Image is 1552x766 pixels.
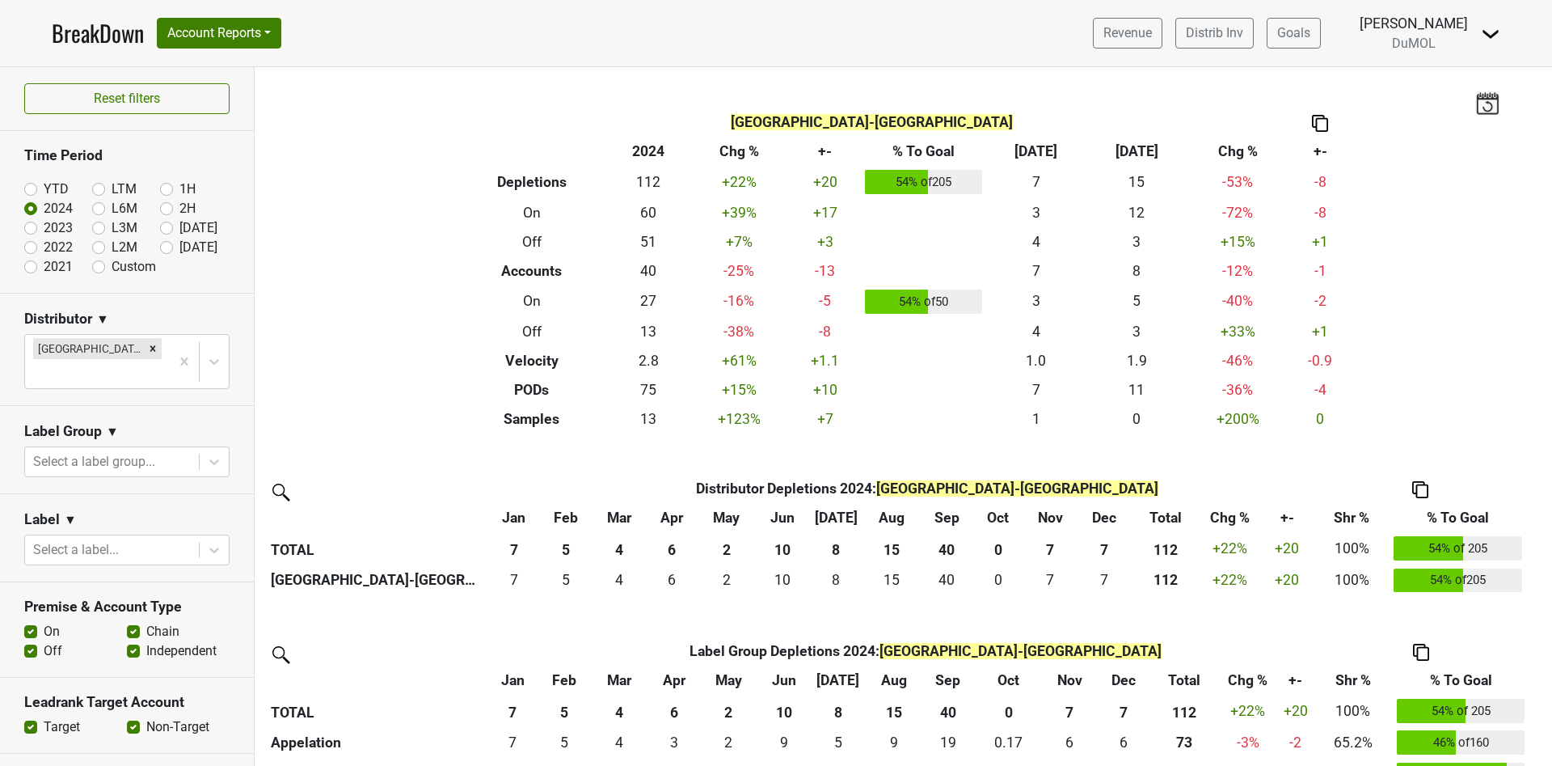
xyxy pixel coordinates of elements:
[689,137,790,166] th: Chg %
[44,218,73,238] label: 2023
[594,732,646,753] div: 4
[985,317,1086,346] td: 4
[808,503,863,532] th: Jul: activate to sort column ascending
[758,666,811,695] th: Jun: activate to sort column ascending
[1481,24,1500,44] img: Dropdown Menu
[538,666,590,695] th: Feb: activate to sort column ascending
[1023,565,1078,597] td: 7.167
[1475,91,1499,114] img: last_updated_date
[33,338,144,359] div: [GEOGRAPHIC_DATA]-[GEOGRAPHIC_DATA]
[974,532,1023,565] th: 0
[1150,695,1217,727] th: 112
[1288,375,1352,404] td: -4
[975,695,1042,727] th: 0
[1360,13,1468,34] div: [PERSON_NAME]
[491,732,534,753] div: 7
[609,137,689,166] th: 2024
[540,503,592,532] th: Feb: activate to sort column ascending
[1135,569,1196,590] div: 112
[1314,503,1390,532] th: Shr %: activate to sort column ascending
[24,694,230,711] h3: Leadrank Target Account
[609,166,689,198] td: 112
[760,569,804,590] div: 10
[1154,732,1214,753] div: 73
[701,569,752,590] div: 2
[24,423,102,440] h3: Label Group
[1390,503,1526,532] th: % To Goal: activate to sort column ascending
[698,532,757,565] th: 2
[590,727,649,760] td: 3.667
[1023,503,1078,532] th: Nov: activate to sort column ascending
[455,256,609,286] th: Accounts
[974,565,1023,597] td: 0
[1082,569,1127,590] div: 7
[44,199,73,218] label: 2024
[756,532,808,565] th: 10
[689,317,790,346] td: -38 %
[979,732,1039,753] div: 0.17
[487,565,540,597] td: 7
[64,510,77,530] span: ▼
[1086,317,1187,346] td: 3
[1187,317,1288,346] td: +33 %
[1078,503,1131,532] th: Dec: activate to sort column ascending
[1086,286,1187,318] td: 5
[487,532,540,565] th: 7
[1314,565,1390,597] td: 100%
[112,180,137,199] label: LTM
[267,641,293,667] img: filter
[921,666,975,695] th: Sep: activate to sort column ascending
[1131,565,1200,597] th: 111.667
[267,478,293,504] img: filter
[1288,404,1352,434] td: 0
[920,565,974,597] td: 40.334
[1284,703,1308,719] span: +20
[1150,666,1217,695] th: Total: activate to sort column ascending
[1131,532,1200,565] th: 112
[146,641,217,661] label: Independent
[1288,256,1352,286] td: -1
[1187,227,1288,256] td: +15 %
[267,695,487,727] th: TOTAL
[592,503,647,532] th: Mar: activate to sort column ascending
[540,532,592,565] th: 5
[1093,18,1162,49] a: Revenue
[540,565,592,597] td: 4.5
[538,727,590,760] td: 4.5
[699,695,758,727] th: 2
[1078,532,1131,565] th: 7
[487,666,538,695] th: Jan: activate to sort column ascending
[920,503,974,532] th: Sep: activate to sort column ascending
[699,666,758,695] th: May: activate to sort column ascending
[538,695,590,727] th: 5
[689,198,790,227] td: +39 %
[975,727,1042,760] td: 0.167
[985,404,1086,434] td: 1
[1264,569,1309,590] div: +20
[1150,727,1217,760] th: 72.835
[1288,137,1352,166] th: +-
[1097,695,1150,727] th: 7
[1217,727,1278,760] td: -3 %
[491,569,536,590] div: 7
[609,227,689,256] td: 51
[1314,695,1394,727] td: 100%
[179,199,196,218] label: 2H
[1412,481,1428,498] img: Copy to clipboard
[609,286,689,318] td: 27
[756,565,808,597] td: 10
[1267,18,1321,49] a: Goals
[1212,540,1247,557] span: +22%
[811,695,866,727] th: 8
[1046,732,1093,753] div: 6
[756,503,808,532] th: Jun: activate to sort column ascending
[1312,115,1328,132] img: Copy to clipboard
[975,666,1042,695] th: Oct: activate to sort column ascending
[455,227,609,256] th: Off
[1086,346,1187,375] td: 1.9
[540,474,1314,503] th: Distributor Depletions 2024 :
[267,565,487,597] th: [GEOGRAPHIC_DATA]-[GEOGRAPHIC_DATA]
[1086,256,1187,286] td: 8
[1187,137,1288,166] th: Chg %
[985,227,1086,256] td: 4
